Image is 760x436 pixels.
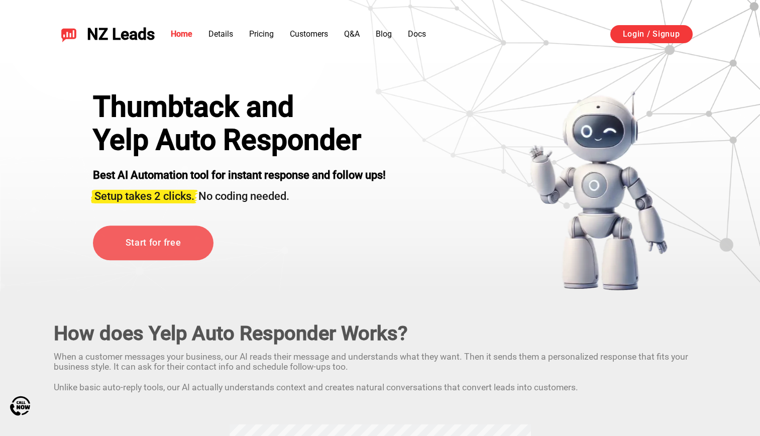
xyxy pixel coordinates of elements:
a: Start for free [93,226,213,260]
a: Details [208,29,233,39]
a: Docs [408,29,426,39]
span: Setup takes 2 clicks. [94,190,194,202]
p: When a customer messages your business, our AI reads their message and understands what they want... [54,348,707,392]
h2: How does Yelp Auto Responder Works? [54,322,707,345]
strong: Best AI Automation tool for instant response and follow ups! [93,169,386,181]
h1: Yelp Auto Responder [93,124,386,157]
span: NZ Leads [87,25,155,44]
a: Blog [376,29,392,39]
a: Home [171,29,192,39]
a: Q&A [344,29,360,39]
h3: No coding needed. [93,184,386,204]
a: Customers [290,29,328,39]
img: NZ Leads logo [61,26,77,42]
img: yelp bot [528,90,669,291]
div: Thumbtack and [93,90,386,124]
a: Login / Signup [610,25,693,43]
a: Pricing [249,29,274,39]
img: Call Now [10,396,30,416]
